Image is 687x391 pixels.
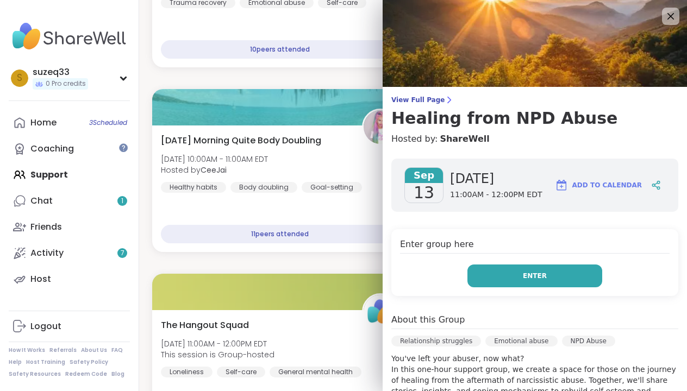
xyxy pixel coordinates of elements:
div: Coaching [30,143,74,155]
span: Hosted by [161,165,268,175]
h4: Enter group here [400,238,670,254]
a: Safety Policy [70,358,108,366]
span: 13 [414,183,434,203]
div: Self-care [217,367,265,377]
div: Host [30,273,51,285]
div: Emotional abuse [485,336,557,346]
img: ShareWell Nav Logo [9,17,130,55]
span: 3 Scheduled [89,118,127,127]
img: CeeJai [364,110,397,144]
button: Enter [467,264,602,287]
a: Activity7 [9,240,130,266]
a: ShareWell [440,133,489,146]
span: View Full Page [391,96,678,104]
a: Redeem Code [65,370,107,378]
a: Chat1 [9,188,130,214]
a: How It Works [9,346,45,354]
div: Loneliness [161,367,213,377]
div: Activity [30,247,64,259]
span: This session is Group-hosted [161,349,274,360]
h4: Hosted by: [391,133,678,146]
a: View Full PageHealing from NPD Abuse [391,96,678,128]
span: [DATE] [450,170,542,187]
div: Chat [30,195,53,207]
a: Help [9,358,22,366]
div: NPD Abuse [562,336,615,346]
img: ShareWell [364,295,397,329]
a: FAQ [111,346,123,354]
a: About Us [81,346,107,354]
img: ShareWell Logomark [555,179,568,192]
div: Home [30,117,57,129]
div: 10 peers attended [161,40,399,59]
div: Friends [30,221,62,233]
div: Healthy habits [161,182,226,193]
div: Logout [30,320,61,332]
span: Sep [405,168,443,183]
span: 11:00AM - 12:00PM EDT [450,190,542,200]
iframe: Spotlight [119,143,128,152]
div: Body doubling [230,182,297,193]
span: Add to Calendar [572,180,642,190]
button: Add to Calendar [550,172,647,198]
span: 1 [121,197,123,206]
a: Referrals [49,346,77,354]
span: 0 Pro credits [46,79,86,89]
a: Host Training [26,358,65,366]
span: [DATE] 10:00AM - 11:00AM EDT [161,154,268,165]
span: [DATE] Morning Quite Body Doubling [161,134,321,147]
b: CeeJai [201,165,227,175]
div: 11 peers attended [161,225,399,243]
h3: Healing from NPD Abuse [391,109,678,128]
span: 7 [121,249,124,258]
span: [DATE] 11:00AM - 12:00PM EDT [161,338,274,349]
a: Logout [9,313,130,339]
div: Goal-setting [302,182,362,193]
div: suzeq33 [33,66,88,78]
a: Blog [111,370,124,378]
div: General mental health [270,367,361,377]
a: Coaching [9,136,130,162]
a: Home3Scheduled [9,110,130,136]
span: The Hangout Squad [161,319,249,332]
span: s [17,71,22,85]
span: Enter [523,271,547,281]
a: Safety Resources [9,370,61,378]
a: Host [9,266,130,292]
h4: About this Group [391,313,465,326]
a: Friends [9,214,130,240]
div: Relationship struggles [391,336,481,346]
